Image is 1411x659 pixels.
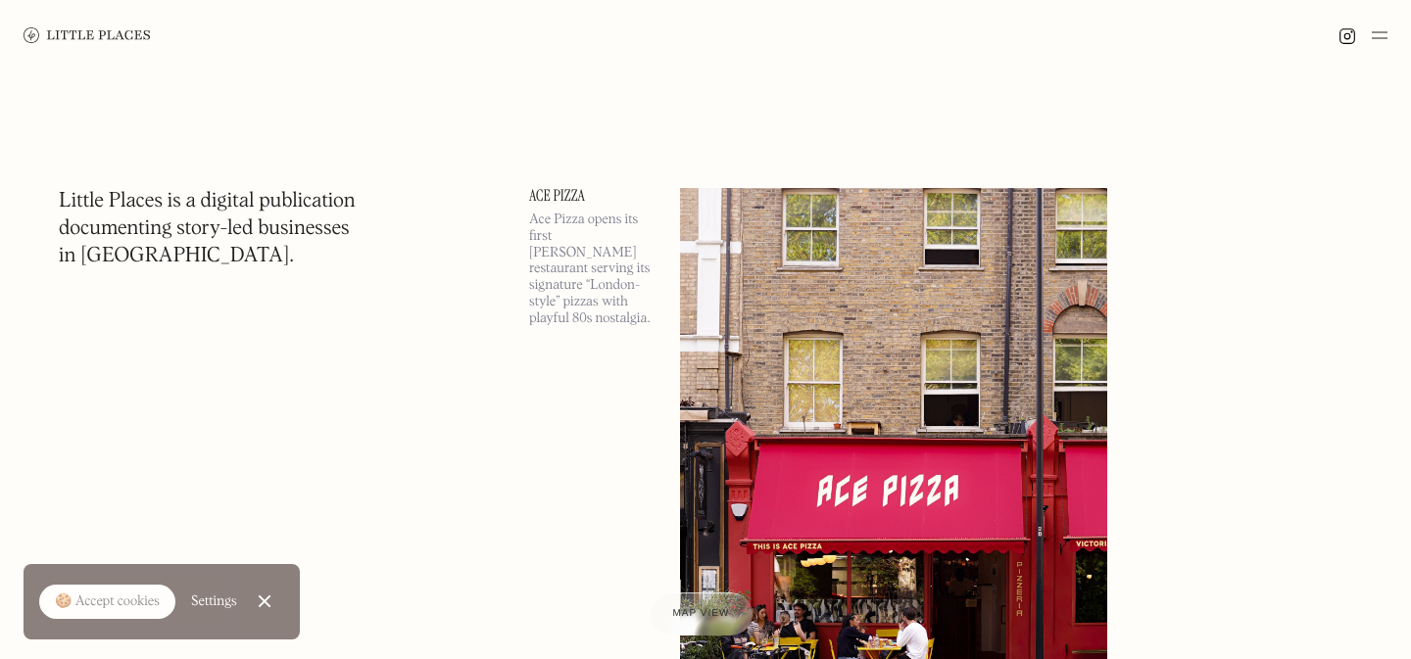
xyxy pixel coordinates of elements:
a: Ace Pizza [529,188,657,204]
h1: Little Places is a digital publication documenting story-led businesses in [GEOGRAPHIC_DATA]. [59,188,356,270]
a: Close Cookie Popup [245,582,284,621]
a: Map view [650,592,754,635]
p: Ace Pizza opens its first [PERSON_NAME] restaurant serving its signature “London-style” pizzas wi... [529,212,657,327]
span: Map view [673,608,730,619]
a: Settings [191,580,237,624]
div: Settings [191,594,237,608]
div: 🍪 Accept cookies [55,592,160,612]
a: 🍪 Accept cookies [39,585,175,620]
